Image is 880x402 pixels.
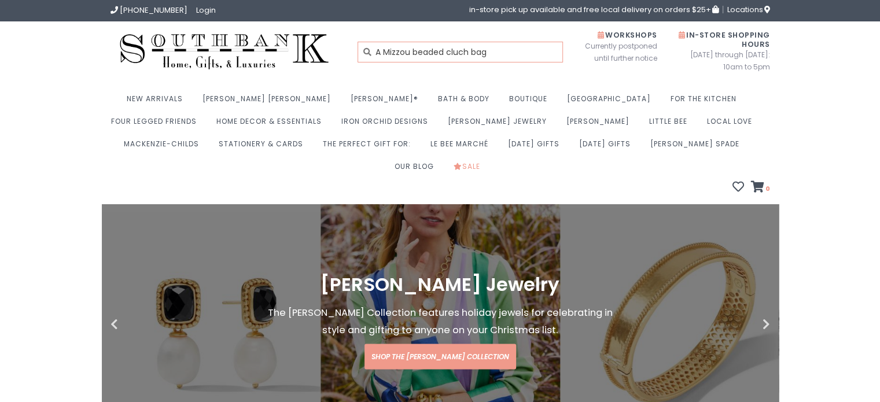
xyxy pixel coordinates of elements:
a: [DATE] Gifts [579,136,636,158]
span: Workshops [598,30,657,40]
a: [GEOGRAPHIC_DATA] [567,91,657,113]
a: [DATE] Gifts [508,136,565,158]
span: [PHONE_NUMBER] [120,5,187,16]
a: Sale [454,158,486,181]
img: Southbank Gift Company -- Home, Gifts, and Luxuries [111,30,338,73]
a: Little Bee [649,113,693,136]
span: 0 [764,184,770,193]
a: [PERSON_NAME] Jewelry [448,113,553,136]
span: [DATE] through [DATE]: 10am to 5pm [675,49,770,73]
a: The perfect gift for: [323,136,417,158]
button: Next [712,319,770,330]
a: [PERSON_NAME] [PERSON_NAME] [202,91,337,113]
input: Let us help you search for the right gift! [358,42,563,62]
a: Login [196,5,216,16]
span: The [PERSON_NAME] Collection features holiday jewels for celebrating in style and gifting to anyo... [268,306,613,337]
a: Home Decor & Essentials [216,113,327,136]
a: Le Bee Marché [430,136,494,158]
span: Currently postponed until further notice [570,40,657,64]
a: Four Legged Friends [111,113,202,136]
a: [PHONE_NUMBER] [111,5,187,16]
a: Iron Orchid Designs [341,113,434,136]
a: New Arrivals [127,91,189,113]
h1: [PERSON_NAME] Jewelry [262,274,618,295]
a: Local Love [707,113,758,136]
a: Stationery & Cards [219,136,309,158]
a: Shop the [PERSON_NAME] Collection [364,344,516,370]
a: 0 [751,182,770,194]
span: in-store pick up available and free local delivery on orders $25+ [469,6,719,13]
a: Locations [723,6,770,13]
a: For the Kitchen [671,91,742,113]
a: Bath & Body [438,91,495,113]
a: MacKenzie-Childs [124,136,205,158]
a: [PERSON_NAME] Spade [650,136,745,158]
a: [PERSON_NAME]® [351,91,424,113]
span: In-Store Shopping Hours [679,30,770,49]
a: [PERSON_NAME] [566,113,635,136]
span: Locations [727,4,770,15]
a: Boutique [509,91,553,113]
a: Our Blog [395,158,440,181]
button: Previous [111,319,168,330]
